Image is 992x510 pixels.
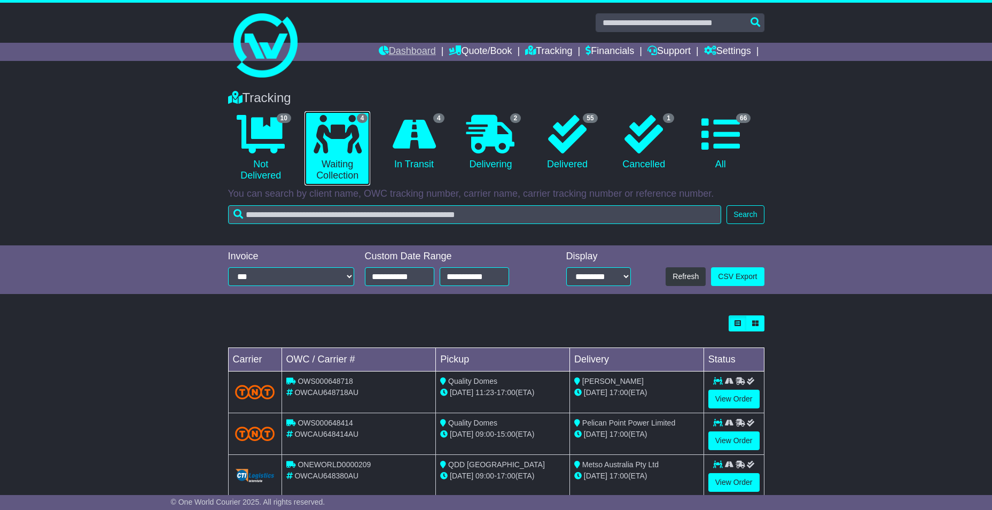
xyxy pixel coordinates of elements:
[294,388,358,397] span: OWCAU648718AU
[228,348,282,372] td: Carrier
[277,113,291,123] span: 10
[440,429,565,440] div: - (ETA)
[497,430,515,438] span: 15:00
[450,472,473,480] span: [DATE]
[497,472,515,480] span: 17:00
[688,111,753,174] a: 66 All
[448,377,497,385] span: Quality Domes
[574,470,699,482] div: (ETA)
[708,390,760,408] a: View Order
[304,111,370,186] a: 4 Waiting Collection
[235,469,275,482] img: GetCarrierServiceLogo
[574,429,699,440] div: (ETA)
[440,470,565,482] div: - (ETA)
[475,472,494,480] span: 09:00
[736,113,751,123] span: 66
[298,460,371,469] span: ONEWORLD0000209
[450,430,473,438] span: [DATE]
[475,430,494,438] span: 09:00
[433,113,444,123] span: 4
[611,111,677,174] a: 1 Cancelled
[584,430,607,438] span: [DATE]
[584,388,607,397] span: [DATE]
[711,267,764,286] a: CSV Export
[228,251,354,262] div: Invoice
[610,472,628,480] span: 17:00
[574,387,699,398] div: (ETA)
[171,498,325,506] span: © One World Courier 2025. All rights reserved.
[566,251,631,262] div: Display
[440,387,565,398] div: - (ETA)
[235,385,275,399] img: TNT_Domestic.png
[583,113,597,123] span: 55
[582,460,659,469] span: Metso Australia Pty Ltd
[663,113,674,123] span: 1
[298,377,353,385] span: OWS000648718
[585,43,634,61] a: Financials
[582,419,675,427] span: Pelican Point Power Limited
[704,43,751,61] a: Settings
[610,388,628,397] span: 17:00
[610,430,628,438] span: 17:00
[357,113,368,123] span: 4
[708,473,760,492] a: View Order
[534,111,600,174] a: 55 Delivered
[525,43,572,61] a: Tracking
[436,348,570,372] td: Pickup
[475,388,494,397] span: 11:23
[235,427,275,441] img: TNT_Domestic.png
[381,111,447,174] a: 4 In Transit
[448,460,545,469] span: QDD [GEOGRAPHIC_DATA]
[704,348,764,372] td: Status
[448,419,497,427] span: Quality Domes
[223,90,770,106] div: Tracking
[458,111,524,174] a: 2 Delivering
[294,472,358,480] span: OWCAU648380AU
[569,348,704,372] td: Delivery
[228,188,764,200] p: You can search by client name, OWC tracking number, carrier name, carrier tracking number or refe...
[282,348,436,372] td: OWC / Carrier #
[497,388,515,397] span: 17:00
[582,377,644,385] span: [PERSON_NAME]
[727,205,764,224] button: Search
[379,43,436,61] a: Dashboard
[647,43,691,61] a: Support
[365,251,536,262] div: Custom Date Range
[510,113,521,123] span: 2
[298,419,353,427] span: OWS000648414
[708,431,760,450] a: View Order
[228,111,294,186] a: 10 Not Delivered
[449,43,512,61] a: Quote/Book
[294,430,358,438] span: OWCAU648414AU
[584,472,607,480] span: [DATE]
[450,388,473,397] span: [DATE]
[666,267,706,286] button: Refresh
